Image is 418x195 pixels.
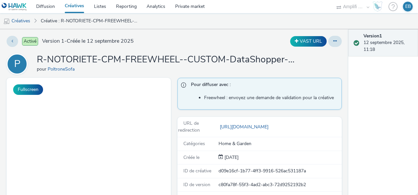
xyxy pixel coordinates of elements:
[183,141,205,147] span: Catégories
[363,33,413,53] div: 12 septembre 2025, 11:18
[223,154,239,161] div: Création 12 septembre 2025, 11:18
[219,124,271,130] a: [URL][DOMAIN_NAME]
[22,37,38,46] span: Activé
[204,95,338,101] li: Freewheel : envoyez une demande de validation pour la créative
[289,36,328,47] div: Dupliquer la créative en un VAST URL
[42,37,134,45] span: Version 1 - Créée le 12 septembre 2025
[48,66,77,72] a: PoltroneSofa
[183,182,210,188] span: ID de version
[223,154,239,161] span: [DATE]
[183,154,199,161] span: Créée le
[7,61,30,67] a: P
[191,81,335,90] span: Pour diffuser avec :
[363,33,382,39] strong: Version 1
[219,141,341,147] div: Home & Garden
[219,182,341,188] div: c80fa78f-55f3-4ad2-abc3-72d9252192b2
[183,168,211,174] span: ID de créative
[178,120,200,133] span: URL de redirection
[37,54,300,66] h1: R-NOTORIETE-CPM-FREEWHEEL--CUSTOM-DataShopper-PREROLL-1x1-Multidevice-15s-$427404067$-P-PREROLL-1...
[405,2,411,11] div: EB
[3,18,10,25] img: mobile
[13,84,43,95] button: Fullscreen
[14,55,20,73] div: P
[2,3,27,11] img: undefined Logo
[219,168,341,174] div: d09e16cf-1b77-4ff3-9916-526ac531187a
[373,1,383,12] img: Hawk Academy
[373,1,385,12] a: Hawk Academy
[37,13,142,29] a: Créative : R-NOTORIETE-CPM-FREEWHEEL--CUSTOM-DataShopper-PREROLL-1x1-Multidevice-15s-$427404067$-...
[37,66,48,72] span: pour
[290,36,327,47] button: VAST URL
